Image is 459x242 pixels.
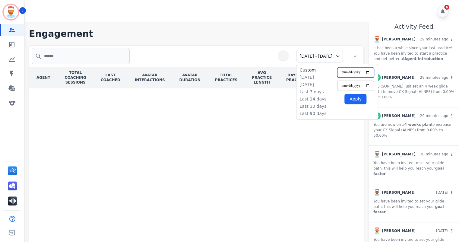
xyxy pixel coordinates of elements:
[299,89,330,95] li: Last 7 days
[29,28,364,39] h1: Engagement
[36,75,50,80] div: AGENT
[215,73,237,82] div: TOTAL PRACTICES
[299,96,330,102] li: Last 14 days
[373,189,381,196] img: Rounded avatar
[373,36,381,43] img: Rounded avatar
[420,37,448,42] p: 29 minutes ago
[382,151,416,157] p: [PERSON_NAME]
[299,110,330,116] li: Last 90 days
[373,84,454,100] p: [PERSON_NAME] just set an 4 week glide path to move CX Signal (AI NPS) from 0.00% to 50.00%
[373,122,454,138] p: You are now on a to increase your CX Signal (AI NPS) from 0.00% to 50.00%
[382,37,416,42] p: [PERSON_NAME]
[344,94,366,104] button: Apply
[65,70,86,85] div: TOTAL COACHING SESSIONS
[420,151,448,157] p: 30 minutes ago
[252,70,272,85] div: AVG PRACTICE LENGTH
[436,228,448,234] p: [DATE]
[296,50,343,62] div: [DATE] - [DATE]
[382,113,416,119] p: [PERSON_NAME]
[436,190,448,195] p: [DATE]
[299,81,330,88] li: [DATE]
[382,75,416,80] p: [PERSON_NAME]
[179,73,200,82] div: AVATAR DURATION
[404,123,431,127] strong: 4 weeks plan
[299,103,330,109] li: Last 30 days
[135,73,165,82] div: AVATAR INTERACTIONS
[382,228,416,234] p: [PERSON_NAME]
[420,75,448,80] p: 29 minutes ago
[444,5,449,10] div: 6
[369,22,459,31] h2: Activity Feed
[373,45,454,62] p: It has been a while since your last practice! You have been invited to start a practice and get b...
[373,227,381,234] img: Rounded avatar
[404,57,443,61] strong: Agent Introduction
[286,73,306,82] div: DAYS OF PRACTICE
[373,151,381,158] img: Rounded avatar
[4,5,18,19] img: Bordered avatar
[373,160,454,177] p: You have been invited to set your glide path, this will help you reach your
[299,74,330,80] li: [DATE]
[299,67,330,73] li: Custom
[101,73,120,82] div: LAST COACHED
[373,199,454,215] p: You have been invited to set your glide path, this will help you reach your
[382,190,416,195] p: [PERSON_NAME]
[420,113,448,119] p: 29 minutes ago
